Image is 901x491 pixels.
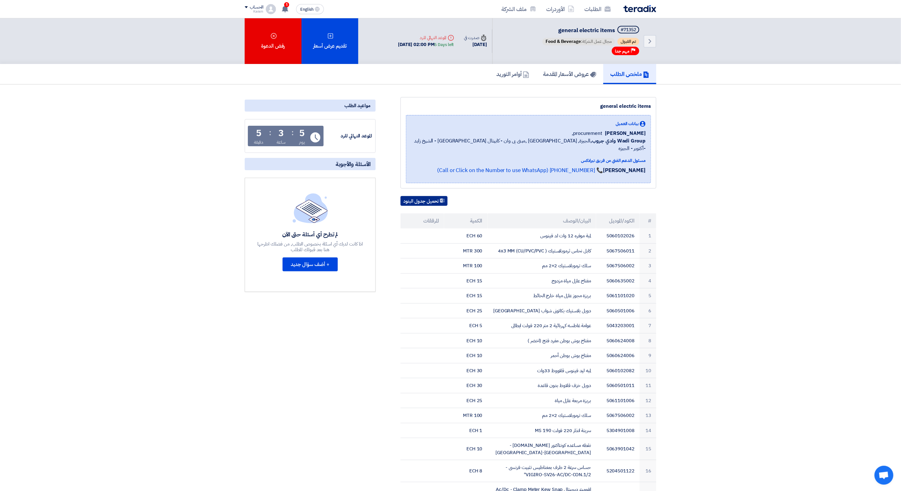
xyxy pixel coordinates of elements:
td: مفتاح بوش بوطن مفرد فتح (اخضر ) [488,333,596,348]
td: حساس سرعة 2 طرف بمغناطيس تثبيت فرنسى -VIGIRO-SV26-AC/DC-CON.1/2" [488,460,596,482]
div: 5 Days left [435,42,454,48]
td: 10 ECH [444,333,488,348]
th: # [640,213,656,228]
div: تقديم عرض أسعار [301,18,358,64]
td: 25 ECH [444,303,488,318]
span: مجال عمل الشركة: [542,38,615,45]
span: [PERSON_NAME] [605,130,646,137]
span: procurement, [572,130,602,137]
td: دويل بلاستيك بكاتونى شواب [GEOGRAPHIC_DATA] [488,303,596,318]
strong: [PERSON_NAME] [603,166,646,174]
td: 5060102026 [596,228,640,243]
td: كابل نحاس ثرموبلاستيك 4x3 MM (CU/PVC/PVC ) [488,243,596,258]
td: 100 MTR [444,258,488,274]
div: 5 [299,129,305,138]
div: : [291,127,294,138]
th: البيان/الوصف [488,213,596,228]
div: مواعيد الطلب [245,100,376,112]
td: 6 [640,303,656,318]
span: مهم جدا [615,48,629,54]
td: 9 [640,348,656,363]
td: 10 ECH [444,438,488,460]
button: تحميل جدول البنود [401,196,448,206]
div: ساعة [277,139,286,146]
td: 10 [640,363,656,378]
button: English [296,4,324,14]
span: الأسئلة والأجوبة [336,160,371,168]
a: الأوردرات [541,2,579,16]
span: English [300,7,313,12]
div: Karam [245,10,263,13]
a: عروض الأسعار المقدمة [536,64,603,84]
div: الحساب [250,5,263,10]
div: #71352 [621,28,636,32]
td: نقطه مساعده كونتاكتور [DOMAIN_NAME] - [GEOGRAPHIC_DATA]-[GEOGRAPHIC_DATA] [488,438,596,460]
div: يوم [299,139,305,146]
td: 5204501122 [596,460,640,482]
a: ملف الشركة [496,2,541,16]
div: صدرت في [464,34,487,41]
h5: ملخص الطلب [610,70,649,78]
h5: general electric items [541,26,641,35]
div: [DATE] 02:00 PM [398,41,454,48]
div: : [269,127,271,138]
div: general electric items [406,102,651,110]
div: رفض الدعوة [245,18,301,64]
div: الموعد النهائي للرد [325,132,372,140]
td: 5067506002 [596,258,640,274]
span: بيانات العميل [616,120,639,127]
td: 300 MTR [444,243,488,258]
td: مفتاح عازل مياة مزدوج [488,273,596,288]
td: 5063901042 [596,438,640,460]
td: 5060501006 [596,303,640,318]
td: عوامة غاطسه كهربائية 2 متر 220 فولت ايطالى [488,318,596,333]
td: 25 ECH [444,393,488,408]
td: 8 ECH [444,460,488,482]
button: + أضف سؤال جديد [283,257,338,271]
div: دقيقة [254,139,264,146]
td: 5061101006 [596,393,640,408]
td: 4 [640,273,656,288]
div: لم تطرح أي أسئلة حتى الآن [257,231,364,238]
td: دويل خزف قلاوظ بدون قاعدة [488,378,596,393]
td: 5 [640,288,656,303]
td: سلك ترموبلاستيك 2×2 مم [488,408,596,423]
td: 10 ECH [444,348,488,363]
div: مسئول الدعم الفني من فريق تيرادكس [411,157,646,164]
th: المرفقات [401,213,444,228]
td: 16 [640,460,656,482]
div: دردشة مفتوحة [875,466,893,485]
th: الكود/الموديل [596,213,640,228]
div: 5 [256,129,261,138]
td: 5060624006 [596,348,640,363]
td: 60 ECH [444,228,488,243]
span: Food & Beverage [546,38,581,45]
img: empty_state_list.svg [293,193,328,223]
td: 5043203001 [596,318,640,333]
td: 30 ECH [444,363,488,378]
td: لمبة موفره 12 وات لد فينوس [488,228,596,243]
td: بريزة مربعة عازل مياة [488,393,596,408]
td: 5060624008 [596,333,640,348]
td: 5060501011 [596,378,640,393]
td: 5061101020 [596,288,640,303]
th: الكمية [444,213,488,228]
span: 1 [284,2,289,7]
a: ملخص الطلب [603,64,656,84]
div: [DATE] [464,41,487,48]
td: 11 [640,378,656,393]
td: لمبه ليد فينوس قلاووظ 33وات [488,363,596,378]
td: 15 [640,438,656,460]
img: Teradix logo [623,5,656,12]
div: اذا كانت لديك أي اسئلة بخصوص الطلب, من فضلك اطرحها هنا بعد قبولك للطلب [257,241,364,252]
td: 5060635002 [596,273,640,288]
span: الجيزة, [GEOGRAPHIC_DATA] ,مبنى بى وان - كابيتال [GEOGRAPHIC_DATA] - الشيخ زايد -أكتوبر - الجيزه [411,137,646,152]
td: سلك ترموبلاستيك 2×2 مم [488,258,596,274]
span: تم القبول [617,38,639,45]
td: 12 [640,393,656,408]
h5: عروض الأسعار المقدمة [543,70,596,78]
td: 5060102082 [596,363,640,378]
td: 2 [640,243,656,258]
td: 15 ECH [444,288,488,303]
div: 3 [278,129,284,138]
